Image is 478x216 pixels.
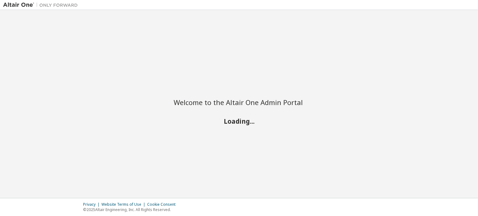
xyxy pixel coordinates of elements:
img: Altair One [3,2,81,8]
div: Cookie Consent [147,202,179,207]
div: Website Terms of Use [101,202,147,207]
p: © 2025 Altair Engineering, Inc. All Rights Reserved. [83,207,179,212]
h2: Welcome to the Altair One Admin Portal [174,98,304,107]
div: Privacy [83,202,101,207]
h2: Loading... [174,117,304,125]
